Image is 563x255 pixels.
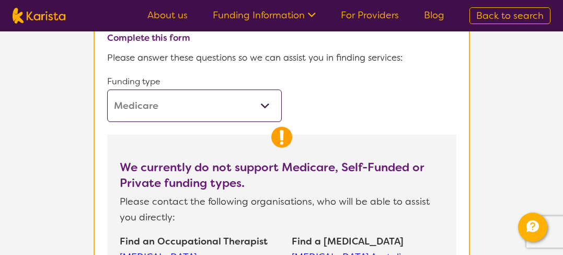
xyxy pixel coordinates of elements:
[147,9,188,21] a: About us
[107,32,190,43] b: Complete this form
[469,7,550,24] a: Back to search
[341,9,399,21] a: For Providers
[476,9,544,22] span: Back to search
[271,127,292,148] img: Warning
[120,235,268,248] b: Find an Occupational Therapist
[13,8,65,24] img: Karista logo
[120,160,424,191] b: We currently do not support Medicare, Self-Funded or Private funding types.
[107,74,282,90] p: Funding type
[518,213,547,242] button: Channel Menu
[424,9,444,21] a: Blog
[107,50,456,65] p: Please answer these questions so we can assist you in finding services:
[292,235,404,248] b: Find a [MEDICAL_DATA]
[120,191,444,225] p: Please contact the following organisations, who will be able to assist you directly:
[213,9,316,21] a: Funding Information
